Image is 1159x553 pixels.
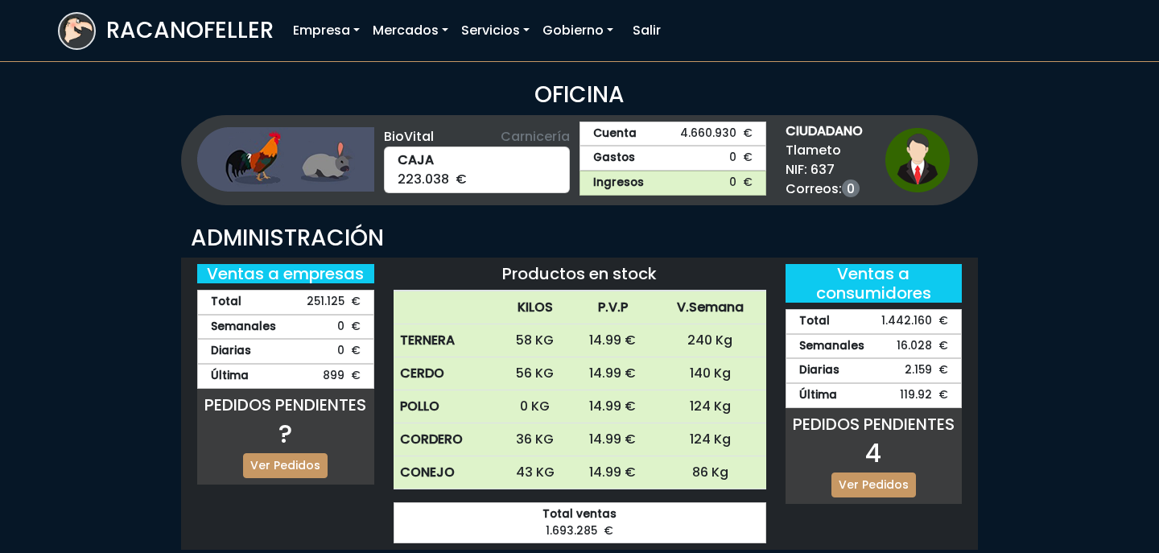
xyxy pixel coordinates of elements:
td: 36 KG [499,423,571,456]
strong: Diarias [211,343,251,360]
th: CERDO [394,357,499,390]
h5: PEDIDOS PENDIENTES [786,415,963,434]
span: Tlameto [786,141,863,160]
td: 14.99 € [571,324,655,357]
td: 43 KG [499,456,571,489]
td: 14.99 € [571,390,655,423]
th: CONEJO [394,456,499,489]
td: 140 Kg [654,357,766,390]
h5: PEDIDOS PENDIENTES [197,395,374,415]
span: ? [278,415,292,452]
div: 251.125 € [197,290,374,315]
div: 223.038 € [384,147,571,193]
img: ganaderia.png [197,127,374,192]
strong: Cuenta [593,126,637,142]
a: Salir [626,14,667,47]
div: 0 € [197,339,374,364]
td: 14.99 € [571,423,655,456]
th: CORDERO [394,423,499,456]
strong: Diarias [799,362,839,379]
a: 0 [842,180,860,197]
a: Mercados [366,14,455,47]
strong: Última [211,368,249,385]
td: 0 KG [499,390,571,423]
img: ciudadano1.png [885,128,950,192]
span: Correos: [786,180,863,199]
td: 124 Kg [654,390,766,423]
span: NIF: 637 [786,160,863,180]
td: 58 KG [499,324,571,357]
div: 1.442.160 € [786,309,963,334]
th: TERNERA [394,324,499,357]
img: logoracarojo.png [60,14,94,44]
h3: OFICINA [58,81,1101,109]
div: 1.693.285 € [394,502,766,543]
div: BioVital [384,127,571,147]
strong: Ingresos [593,175,644,192]
th: POLLO [394,390,499,423]
td: 240 Kg [654,324,766,357]
a: Ingresos0 € [579,171,766,196]
strong: Semanales [799,338,864,355]
a: Empresa [287,14,366,47]
td: 14.99 € [571,456,655,489]
div: 0 € [197,315,374,340]
strong: Gastos [593,150,635,167]
a: Gastos0 € [579,146,766,171]
a: Gobierno [536,14,620,47]
th: P.V.P [571,291,655,324]
span: 4 [865,435,881,471]
h5: Ventas a consumidores [786,264,963,303]
a: RACANOFELLER [58,8,274,54]
div: 2.159 € [786,358,963,383]
a: Ver Pedidos [243,453,328,478]
span: Carnicería [501,127,570,147]
td: 124 Kg [654,423,766,456]
div: 16.028 € [786,334,963,359]
strong: Total ventas [407,506,753,523]
strong: Total [211,294,241,311]
strong: Total [799,313,830,330]
div: 899 € [197,364,374,389]
strong: CAJA [398,151,557,170]
td: 56 KG [499,357,571,390]
th: KILOS [499,291,571,324]
th: V.Semana [654,291,766,324]
h3: RACANOFELLER [106,17,274,44]
h5: Ventas a empresas [197,264,374,283]
td: 86 Kg [654,456,766,489]
strong: Última [799,387,837,404]
h5: Productos en stock [394,264,766,283]
h3: ADMINISTRACIÓN [191,225,968,252]
a: Servicios [455,14,536,47]
a: Ver Pedidos [831,473,916,497]
a: Cuenta4.660.930 € [579,122,766,147]
div: 119.92 € [786,383,963,408]
strong: CIUDADANO [786,122,863,141]
td: 14.99 € [571,357,655,390]
strong: Semanales [211,319,276,336]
